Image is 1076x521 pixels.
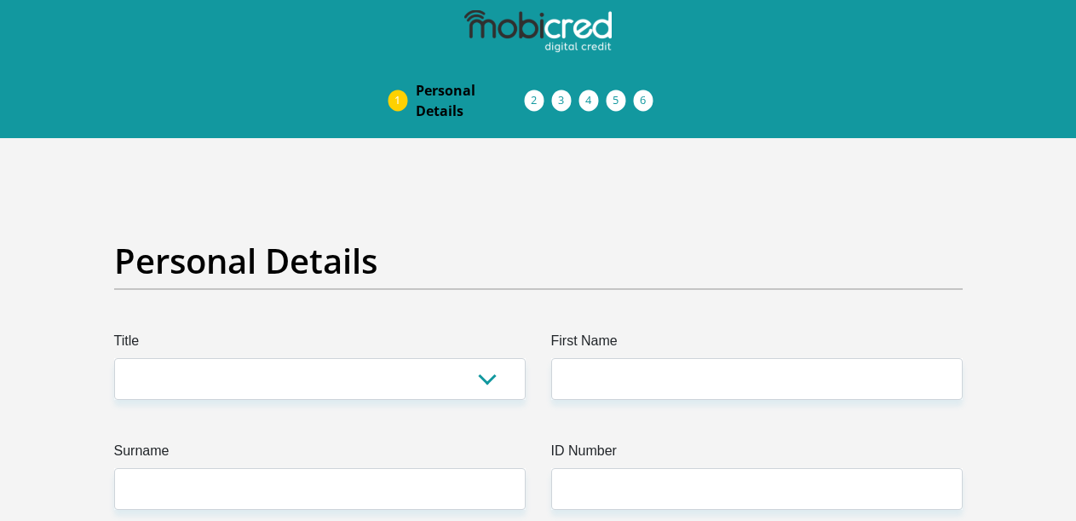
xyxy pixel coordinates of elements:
label: Title [114,331,526,358]
h2: Personal Details [114,240,963,281]
span: Personal Details [416,80,525,121]
input: First Name [551,358,963,400]
input: ID Number [551,468,963,510]
input: Surname [114,468,526,510]
label: Surname [114,441,526,468]
label: First Name [551,331,963,358]
label: ID Number [551,441,963,468]
img: mobicred logo [464,10,611,53]
a: PersonalDetails [402,73,538,128]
